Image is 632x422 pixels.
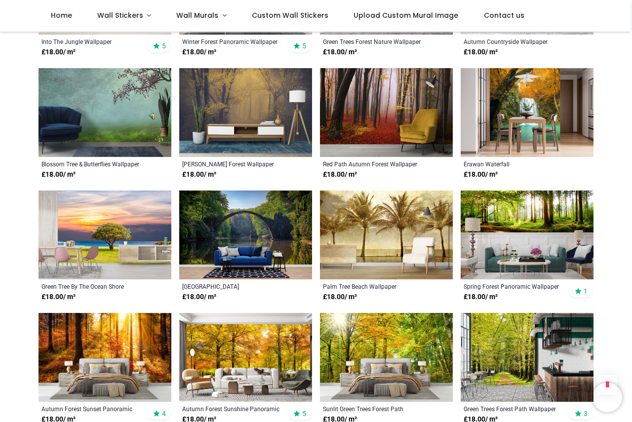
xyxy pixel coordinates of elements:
[162,409,166,418] span: 4
[320,313,453,402] img: Sunlit Green Trees Forest Path Wall Mural Wallpaper
[179,191,312,279] img: Stone Bridge Germany Countryside Wall Mural Wallpaper
[464,47,498,57] strong: £ 18.00 / m²
[323,47,357,57] strong: £ 18.00 / m²
[41,405,143,413] a: Autumn Forest Sunset Panoramic Wallpaper
[182,282,283,290] a: [GEOGRAPHIC_DATA] [GEOGRAPHIC_DATA] Countryside Wallpaper
[464,170,498,180] strong: £ 18.00 / m²
[182,160,283,168] a: [PERSON_NAME] Forest Wallpaper
[584,409,588,418] span: 3
[464,160,565,168] a: Erawan Waterfall [GEOGRAPHIC_DATA] Wallpaper
[252,10,328,20] span: Custom Wall Stickers
[464,405,565,413] a: Green Trees Forest Path Wallpaper
[464,292,498,302] strong: £ 18.00 / m²
[41,160,143,168] a: Blossom Tree & Butterflies Wallpaper
[41,38,143,45] a: Into The Jungle Wallpaper
[320,68,453,157] img: Red Path Autumn Forest Wall Mural Wallpaper
[464,282,565,290] a: Spring Forest Panoramic Wallpaper
[461,68,593,157] img: Erawan Waterfall Thailand Wall Mural Wallpaper
[584,287,588,296] span: 1
[41,282,143,290] a: Green Tree By The Ocean Shore Wallpaper
[179,313,312,402] img: Autumn Forest Sunshine Panoramic Wall Mural Wallpaper
[323,292,357,302] strong: £ 18.00 / m²
[461,191,593,279] img: Spring Forest Panoramic Wall Mural Wallpaper - Mod4
[41,47,76,57] strong: £ 18.00 / m²
[39,68,171,157] img: Blossom Tree & Butterflies Wall Mural Wallpaper
[51,10,72,20] span: Home
[461,313,593,402] img: Green Trees Forest Path Wall Mural Wallpaper
[323,160,424,168] a: Red Path Autumn Forest Wallpaper
[592,383,622,412] iframe: Brevo live chat
[182,47,216,57] strong: £ 18.00 / m²
[323,282,424,290] a: Palm Tree Beach Wallpaper
[97,10,143,20] span: Wall Stickers
[182,292,216,302] strong: £ 18.00 / m²
[323,405,424,413] a: Sunlit Green Trees Forest Path Wallpaper
[41,170,76,180] strong: £ 18.00 / m²
[182,170,216,180] strong: £ 18.00 / m²
[464,38,565,45] a: Autumn Countryside Wallpaper
[302,41,306,50] span: 5
[179,68,312,157] img: Misty Woods Forest Wall Mural Wallpaper
[323,38,424,45] a: Green Trees Forest Nature Wallpaper
[39,313,171,402] img: Autumn Forest Sunset Panoramic Wall Mural Wallpaper
[323,170,357,180] strong: £ 18.00 / m²
[182,38,283,45] a: Winter Forest Panoramic Wallpaper
[302,409,306,418] span: 5
[354,10,458,20] span: Upload Custom Mural Image
[39,191,171,279] img: Green Tree By The Ocean Shore Wall Mural Wallpaper
[182,405,283,413] a: Autumn Forest Sunshine Panoramic Wallpaper
[176,10,218,20] span: Wall Murals
[41,292,76,302] strong: £ 18.00 / m²
[162,41,166,50] span: 5
[320,191,453,279] img: Palm Tree Beach Wall Mural Wallpaper
[484,10,524,20] span: Contact us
